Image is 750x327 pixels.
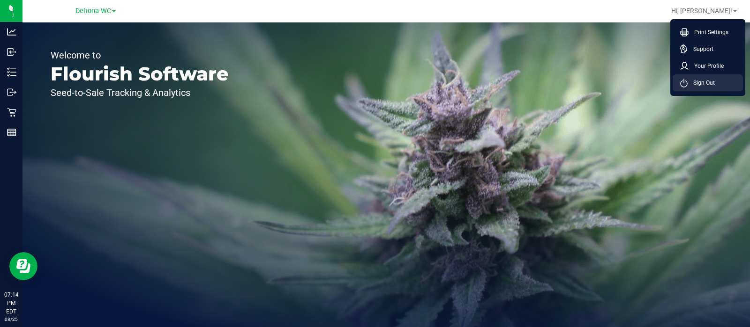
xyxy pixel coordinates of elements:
[51,51,229,60] p: Welcome to
[7,47,16,57] inline-svg: Inbound
[51,88,229,97] p: Seed-to-Sale Tracking & Analytics
[689,28,728,37] span: Print Settings
[688,78,715,87] span: Sign Out
[9,252,37,280] iframe: Resource center
[75,7,111,15] span: Deltona WC
[7,128,16,137] inline-svg: Reports
[7,67,16,77] inline-svg: Inventory
[4,316,18,323] p: 08/25
[689,61,724,71] span: Your Profile
[673,74,743,91] li: Sign Out
[671,7,732,15] span: Hi, [PERSON_NAME]!
[7,27,16,36] inline-svg: Analytics
[688,44,713,54] span: Support
[680,44,739,54] a: Support
[51,65,229,83] p: Flourish Software
[7,87,16,97] inline-svg: Outbound
[4,291,18,316] p: 07:14 PM EDT
[7,108,16,117] inline-svg: Retail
